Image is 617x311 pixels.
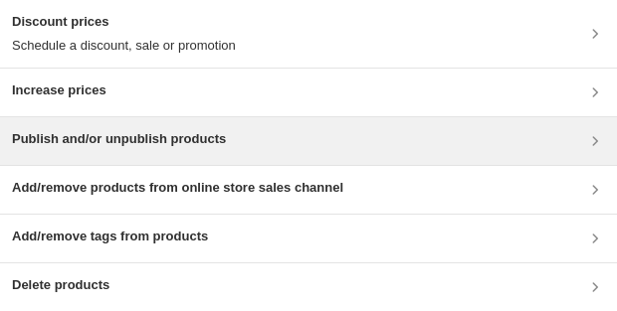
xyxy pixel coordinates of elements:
[12,178,343,198] h3: Add/remove products from online store sales channel
[12,227,208,246] h3: Add/remove tags from products
[12,275,109,295] h3: Delete products
[12,129,226,149] h3: Publish and/or unpublish products
[12,36,236,56] p: Schedule a discount, sale or promotion
[12,12,236,32] h3: Discount prices
[12,80,106,100] h3: Increase prices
